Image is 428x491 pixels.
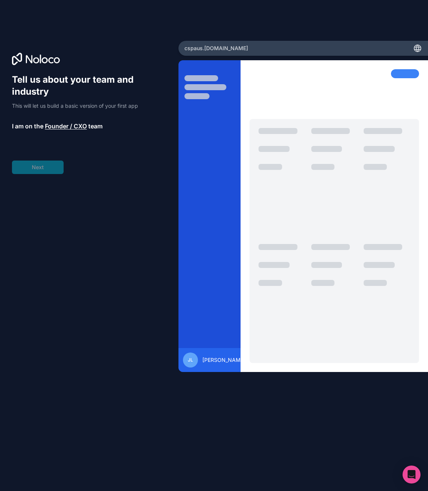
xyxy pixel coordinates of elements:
span: [PERSON_NAME] [202,356,245,364]
p: This will let us build a basic version of your first app [12,102,166,110]
h1: Tell us about your team and industry [12,74,166,98]
span: cspaus .[DOMAIN_NAME] [184,45,248,52]
span: team [88,122,103,131]
span: JL [188,357,193,363]
span: I am on the [12,122,43,131]
span: Founder / CXO [45,122,87,131]
div: Open Intercom Messenger [403,466,421,484]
